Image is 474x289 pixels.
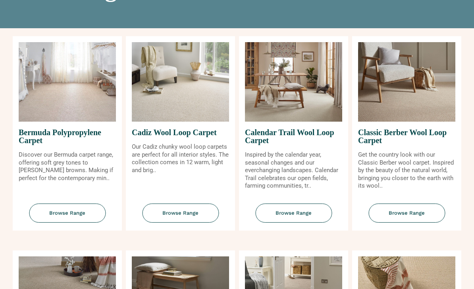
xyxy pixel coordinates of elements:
[132,144,229,175] p: Our Cadiz chunky wool loop carpets are perfect for all interior styles. The collection comes in 1...
[19,122,116,151] span: Bermuda Polypropylene Carpet
[358,151,455,190] p: Get the country look with our Classic Berber wool carpet. Inspired by the beauty of the natural w...
[358,43,455,122] img: Classic Berber Wool Loop Carpet
[126,204,235,231] a: Browse Range
[132,43,229,122] img: Cadiz Wool Loop Carpet
[245,151,342,190] p: Inspired by the calendar year, seasonal changes and our everchanging landscapes. Calendar Trail c...
[29,204,106,223] span: Browse Range
[19,43,116,122] img: Bermuda Polypropylene Carpet
[368,204,445,223] span: Browse Range
[245,43,342,122] img: Calendar Trail Wool Loop Carpet
[255,204,332,223] span: Browse Range
[239,204,348,231] a: Browse Range
[19,151,116,182] p: Discover our Bermuda carpet range, offering soft grey tones to [PERSON_NAME] browns. Making if pe...
[13,204,122,231] a: Browse Range
[142,204,219,223] span: Browse Range
[352,204,461,231] a: Browse Range
[358,122,455,151] span: Classic Berber Wool Loop Carpet
[245,122,342,151] span: Calendar Trail Wool Loop Carpet
[132,122,229,144] span: Cadiz Wool Loop Carpet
